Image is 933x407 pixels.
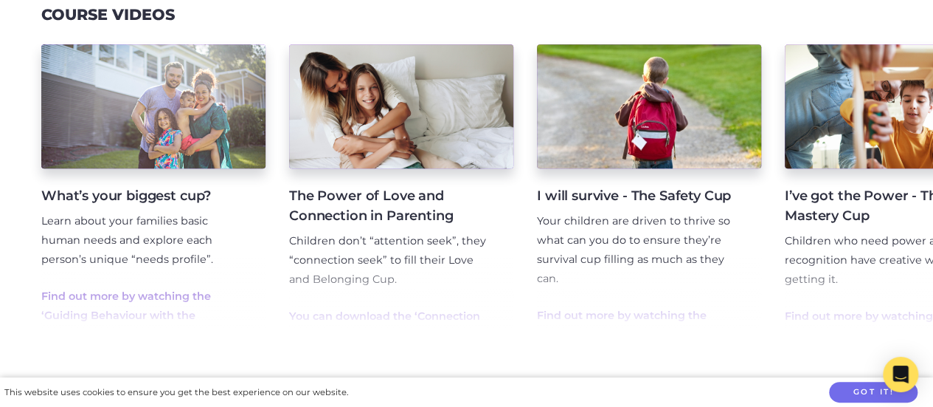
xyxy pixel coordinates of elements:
[289,232,490,290] p: Children don’t “attention seek”, they “connection seek” to fill their Love and Belonging Cup.
[883,357,918,392] div: Open Intercom Messenger
[41,44,266,328] a: What’s your biggest cup? Learn about your families basic human needs and explore each person’s un...
[4,385,348,400] div: This website uses cookies to ensure you get the best experience on our website.
[537,309,707,360] a: Find out more by watching the ‘Guiding Behaviour with the Phoenix Cups’ course here.
[41,6,175,24] h3: Course Videos
[41,186,242,206] h4: What’s your biggest cup?
[41,290,211,341] a: Find out more by watching the ‘Guiding Behaviour with the Phoenix Cups’ course here.
[289,186,490,226] h4: The Power of Love and Connection in Parenting
[537,44,761,328] a: I will survive - The Safety Cup Your children are driven to thrive so what can you do to ensure t...
[829,382,918,403] button: Got it!
[41,212,242,270] p: Learn about your families basic human needs and explore each person’s unique “needs profile”.
[289,309,480,361] a: You can download the ‘Connection Plan’ [PERSON_NAME] mentioned here.
[289,44,513,328] a: The Power of Love and Connection in Parenting Children don’t “attention seek”, they “connection s...
[537,186,738,206] h4: I will survive - The Safety Cup
[537,212,738,289] p: Your children are driven to thrive so what can you do to ensure they’re survival cup filling as m...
